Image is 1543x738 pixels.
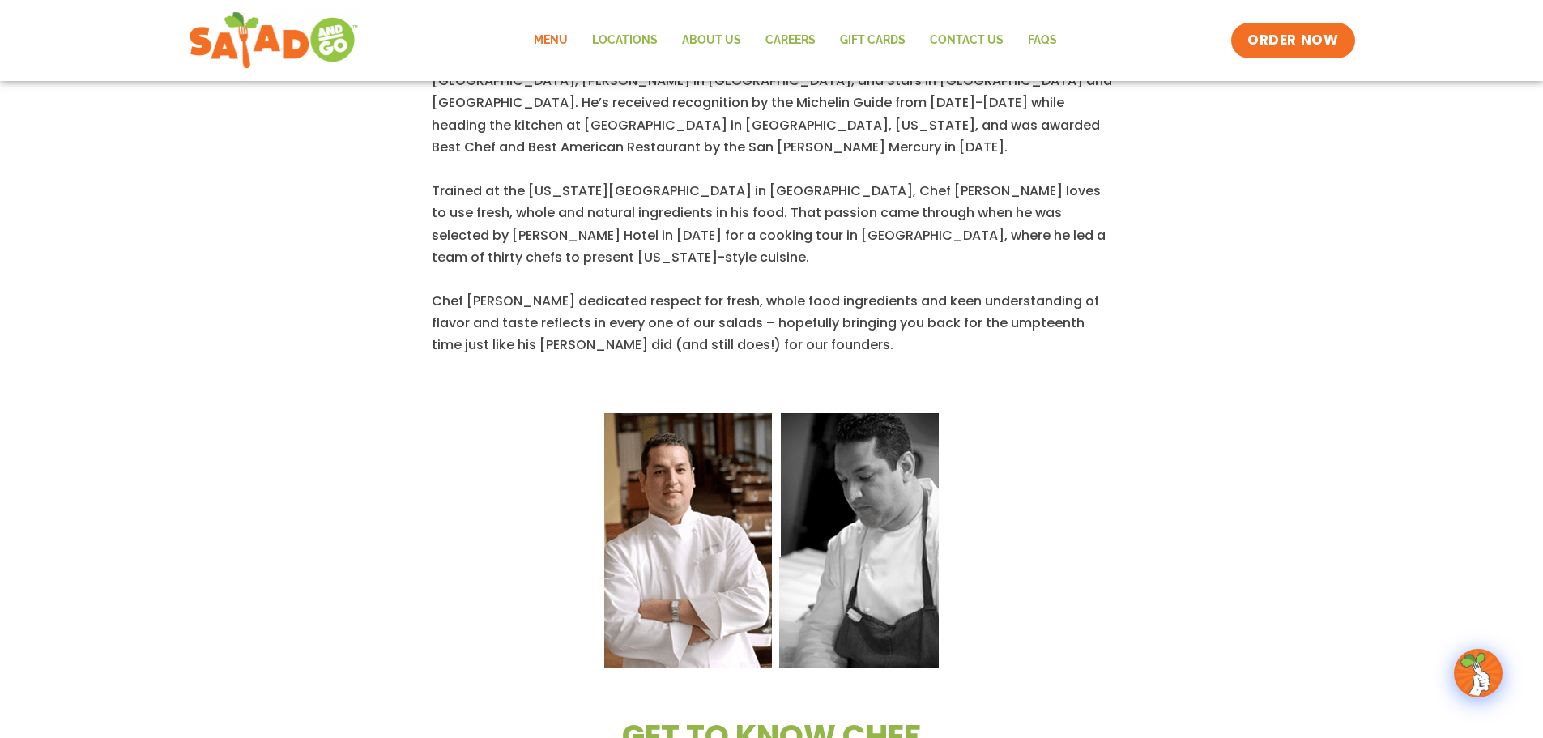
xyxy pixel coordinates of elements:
img: new-SAG-logo-768×292 [189,8,360,73]
p: Chef [PERSON_NAME] dedicated respect for fresh, whole food ingredients and keen understanding of ... [432,290,1112,356]
a: ORDER NOW [1231,23,1354,58]
a: Contact Us [918,22,1016,59]
img: wpChatIcon [1456,651,1501,696]
a: Menu [522,22,580,59]
p: Trained at the [US_STATE][GEOGRAPHIC_DATA] in [GEOGRAPHIC_DATA], Chef [PERSON_NAME] loves to use ... [432,180,1112,268]
a: Locations [580,22,670,59]
img: Two photos of Chef Patino in a kitchen [604,413,939,668]
a: FAQs [1016,22,1069,59]
a: Careers [753,22,828,59]
a: GIFT CARDS [828,22,918,59]
span: ORDER NOW [1247,31,1338,50]
nav: Menu [522,22,1069,59]
a: About Us [670,22,753,59]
